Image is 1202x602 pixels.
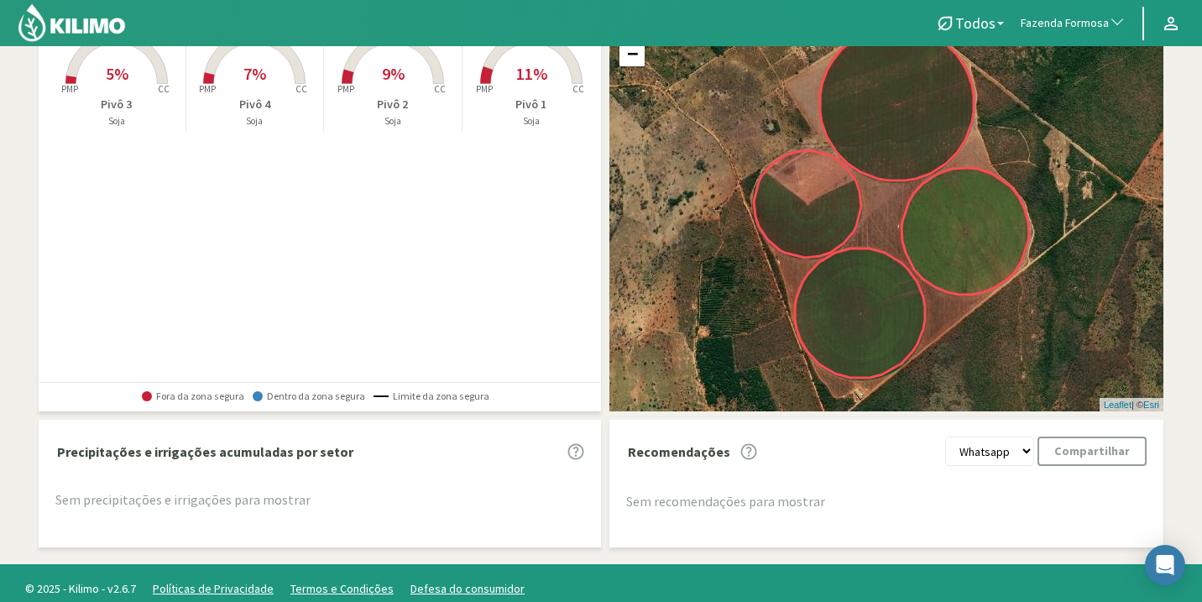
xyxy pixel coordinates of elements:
span: Todos [955,14,996,32]
p: Soja [463,114,601,128]
p: Soja [324,114,462,128]
p: Pivô 2 [324,96,462,113]
tspan: CC [158,83,170,95]
tspan: PMP [61,83,78,95]
p: Pivô 3 [48,96,186,113]
tspan: PMP [337,83,354,95]
div: Sem recomendações para mostrar [626,491,1147,511]
a: Zoom out [619,41,645,66]
span: 11% [516,63,547,84]
img: Kilimo [17,3,127,43]
span: Fora da zona segura [142,390,244,402]
span: Limite da zona segura [374,390,489,402]
p: Soja [186,114,324,128]
div: Open Intercom Messenger [1145,545,1185,585]
a: Termos e Condições [290,581,394,596]
button: Fazenda Formosa [1012,5,1134,42]
a: Defesa do consumidor [410,581,525,596]
span: Fazenda Formosa [1021,15,1109,32]
span: 5% [106,63,128,84]
span: 9% [382,63,405,84]
tspan: PMP [476,83,493,95]
tspan: CC [572,83,584,95]
a: Esri [1143,400,1159,410]
span: 7% [243,63,266,84]
tspan: PMP [199,83,216,95]
tspan: CC [296,83,308,95]
p: Pivô 1 [463,96,601,113]
span: Dentro da zona segura [253,390,365,402]
p: Soja [48,114,186,128]
h5: Sem precipitações e irrigações para mostrar [55,493,584,508]
p: Precipitações e irrigações acumuladas por setor [57,442,353,462]
p: Pivô 4 [186,96,324,113]
tspan: CC [434,83,446,95]
a: Leaflet [1104,400,1131,410]
span: © 2025 - Kilimo - v2.6.7 [17,580,144,598]
a: Políticas de Privacidade [153,581,274,596]
p: Recomendações [628,442,730,462]
div: | © [1100,398,1163,412]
